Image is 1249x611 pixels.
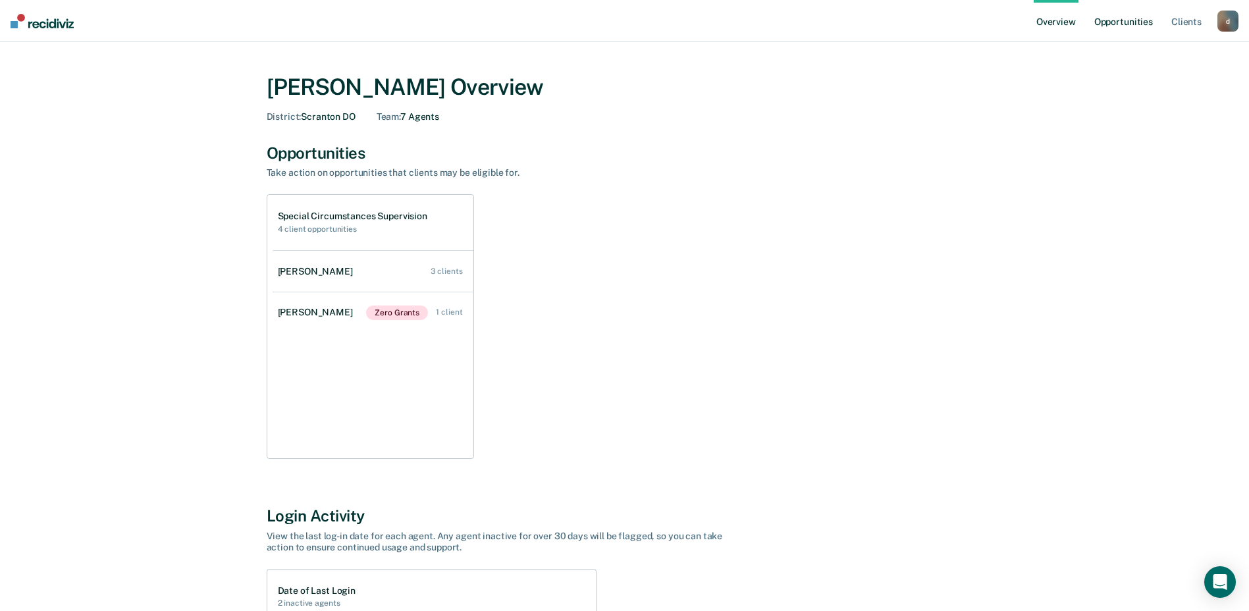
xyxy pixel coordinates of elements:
span: Team : [377,111,400,122]
a: [PERSON_NAME]Zero Grants 1 client [273,292,473,333]
div: Login Activity [267,506,983,525]
div: View the last log-in date for each agent. Any agent inactive for over 30 days will be flagged, so... [267,531,728,553]
div: [PERSON_NAME] Overview [267,74,983,101]
a: [PERSON_NAME] 3 clients [273,253,473,290]
div: Open Intercom Messenger [1204,566,1236,598]
button: d [1217,11,1238,32]
div: 7 Agents [377,111,439,122]
h2: 4 client opportunities [278,225,427,234]
div: Opportunities [267,144,983,163]
h1: Date of Last Login [278,585,356,597]
img: Recidiviz [11,14,74,28]
span: Zero Grants [366,305,428,320]
div: Take action on opportunities that clients may be eligible for. [267,167,728,178]
span: District : [267,111,302,122]
div: [PERSON_NAME] [278,266,358,277]
div: [PERSON_NAME] [278,307,358,318]
h1: Special Circumstances Supervision [278,211,427,222]
div: 3 clients [431,267,463,276]
div: 1 client [436,307,462,317]
h2: 2 inactive agents [278,598,356,608]
div: Scranton DO [267,111,356,122]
